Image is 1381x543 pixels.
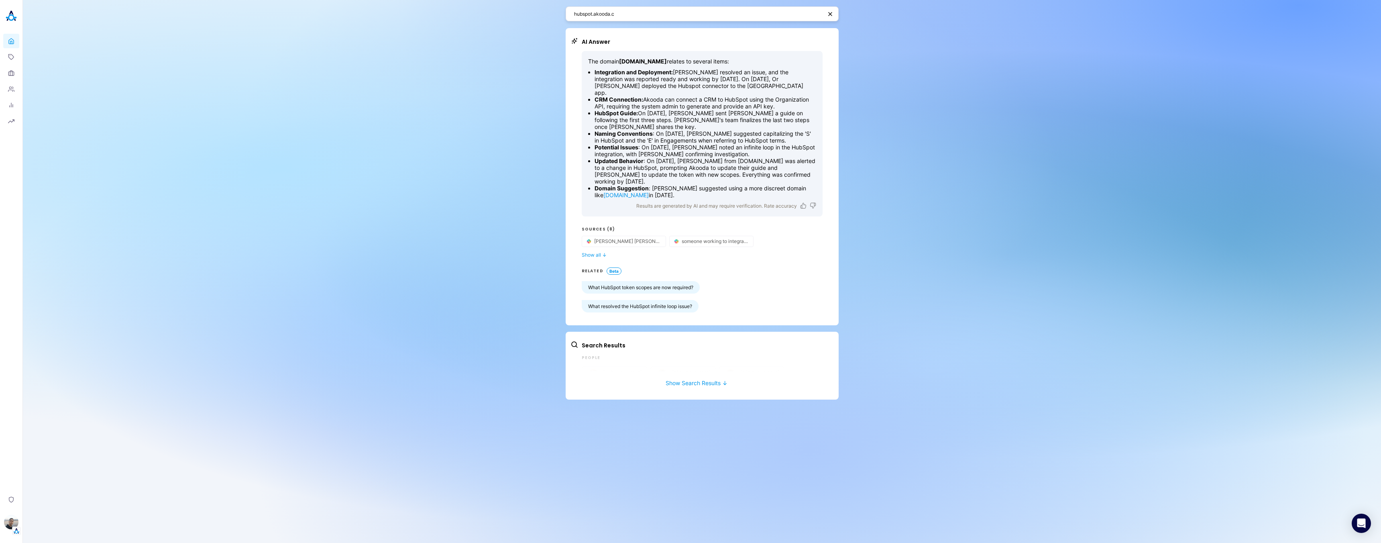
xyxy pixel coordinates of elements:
li: : On [DATE], [PERSON_NAME] from [DOMAIN_NAME] was alerted to a change in HubSpot, prompting Akood... [595,157,816,185]
button: source-button [670,236,753,247]
strong: Integration and Deployment: [595,69,673,76]
button: Show Search Results ↓ [570,372,823,386]
li: : On [DATE], [PERSON_NAME] noted an infinite loop in the HubSpot integration, with [PERSON_NAME] ... [595,144,816,157]
button: What HubSpot token scopes are now required? [582,281,700,294]
strong: HubSpot Guide: [595,110,638,116]
p: The domain relates to several items: [588,57,816,65]
span: someone working to integrate hubspot? I see we're on an infinite loop [682,238,748,244]
strong: Naming Conventions [595,130,653,137]
img: Eli Leon [4,515,18,529]
h2: AI Answer [582,38,823,46]
button: Dislike [810,202,816,209]
button: Like [800,202,807,209]
li: : On [DATE], [PERSON_NAME] suggested capitalizing the 'S' in HubSpot and the 'E' in Engagements w... [595,130,816,144]
textarea: hubspot.akooda.c [574,10,822,18]
img: Slack [585,238,593,245]
img: Tenant Logo [12,527,20,535]
span: ↓ [602,252,607,258]
button: Eli LeonTenant Logo [3,512,19,535]
div: Open Intercom Messenger [1352,514,1371,533]
strong: Potential Issues [595,144,638,151]
img: Slack [673,238,680,245]
li: On [DATE], [PERSON_NAME] sent [PERSON_NAME] a guide on following the first three steps. [PERSON_N... [595,110,816,130]
strong: CRM Connection: [595,96,643,103]
strong: Updated Behavior [595,157,644,164]
h2: Search Results [582,341,823,350]
strong: [DOMAIN_NAME] [619,58,667,65]
h3: RELATED [582,268,603,274]
span: [PERSON_NAME] [PERSON_NAME], I’ve deployed the Hubspot connector to the Akooda app on neta’s <ako... [594,238,661,244]
strong: Domain Suggestion [595,185,649,192]
button: What resolved the HubSpot infinite loop issue? [582,300,699,312]
a: [DOMAIN_NAME] [603,192,649,198]
li: [PERSON_NAME] resolved an issue, and the integration was reported ready and working by [DATE]. On... [595,69,816,96]
button: source-button [582,236,666,247]
li: Akooda can connect a CRM to HubSpot using the Organization API, requiring the system admin to gen... [595,96,816,110]
span: Beta [607,267,621,275]
li: : [PERSON_NAME] suggested using a more discreet domain like in [DATE]. [595,185,816,198]
p: Results are generated by AI and may require verification. Rate accuracy [636,202,797,210]
h3: Sources (8) [582,226,823,233]
button: Show all ↓ [582,252,823,258]
img: Akooda Logo [3,8,19,24]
